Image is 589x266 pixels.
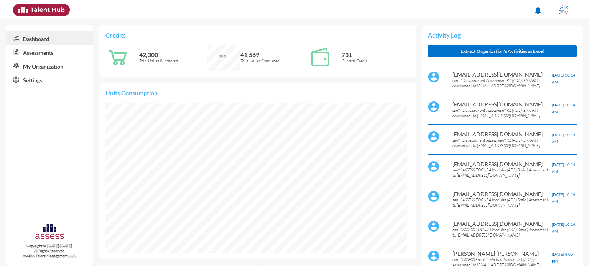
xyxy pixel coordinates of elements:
span: [DATE] 10:14 AM [552,73,575,84]
span: [DATE] 10:14 AM [552,162,575,174]
img: default%20profile%20image.svg [428,71,439,83]
a: Dashboard [6,31,93,45]
span: [DATE] 10:14 AM [552,222,575,233]
p: [EMAIL_ADDRESS][DOMAIN_NAME] [452,191,552,197]
p: sent ( ASSESS FOCUS 4 Modules (ADS) Basic ) Assessment to [EMAIL_ADDRESS][DOMAIN_NAME] [452,167,552,178]
img: default%20profile%20image.svg [428,101,439,113]
p: sent ( Development Assessment R1 (ADS) (EN/AR) ) Assessment to [EMAIL_ADDRESS][DOMAIN_NAME] [452,108,552,118]
p: [EMAIL_ADDRESS][DOMAIN_NAME] [452,101,552,108]
img: default%20profile%20image.svg [428,161,439,172]
p: [EMAIL_ADDRESS][DOMAIN_NAME] [452,220,552,227]
p: 731 [342,51,409,58]
p: [EMAIL_ADDRESS][DOMAIN_NAME] [452,161,552,167]
p: [PERSON_NAME] [PERSON_NAME] [452,250,552,257]
span: [DATE] 10:14 AM [552,103,575,114]
img: default%20profile%20image.svg [428,131,439,142]
img: default%20profile%20image.svg [428,220,439,232]
span: 98% [219,54,226,59]
p: 41,569 [240,51,308,58]
img: default%20profile%20image.svg [428,191,439,202]
p: Activity Log [428,31,577,39]
a: My Organization [6,59,93,73]
span: [DATE] 4:05 PM [552,252,573,263]
p: Credits [105,31,410,39]
p: Units Consumption [105,89,410,96]
img: assesscompany-logo.png [35,223,65,242]
p: sent ( Development Assessment R1 (ADS) (EN/AR) ) Assessment to [EMAIL_ADDRESS][DOMAIN_NAME] [452,137,552,148]
p: 42,300 [139,51,207,58]
a: Settings [6,73,93,86]
button: Extract Organization's Activities as Excel [428,45,577,57]
p: [EMAIL_ADDRESS][DOMAIN_NAME] [452,131,552,137]
span: [DATE] 10:14 AM [552,132,575,144]
p: Total Unites Purchased [139,58,207,64]
p: sent ( Development Assessment R1 (ADS) (EN/AR) ) Assessment to [EMAIL_ADDRESS][DOMAIN_NAME] [452,78,552,88]
mat-icon: notifications [533,6,543,15]
p: sent ( ASSESS FOCUS 4 Modules (ADS) Basic ) Assessment to [EMAIL_ADDRESS][DOMAIN_NAME] [452,227,552,238]
a: Assessments [6,45,93,59]
p: Copyright © [DATE]-[DATE]. All Rights Reserved. ASSESS Talent Management, LLC. [6,243,93,258]
p: Current Credit [342,58,409,64]
p: sent ( ASSESS FOCUS 4 Modules (ADS) Basic ) Assessment to [EMAIL_ADDRESS][DOMAIN_NAME] [452,197,552,208]
p: Total Unites Consumed [240,58,308,64]
span: [DATE] 10:14 AM [552,192,575,204]
img: default%20profile%20image.svg [428,250,439,262]
p: [EMAIL_ADDRESS][DOMAIN_NAME] [452,71,552,78]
